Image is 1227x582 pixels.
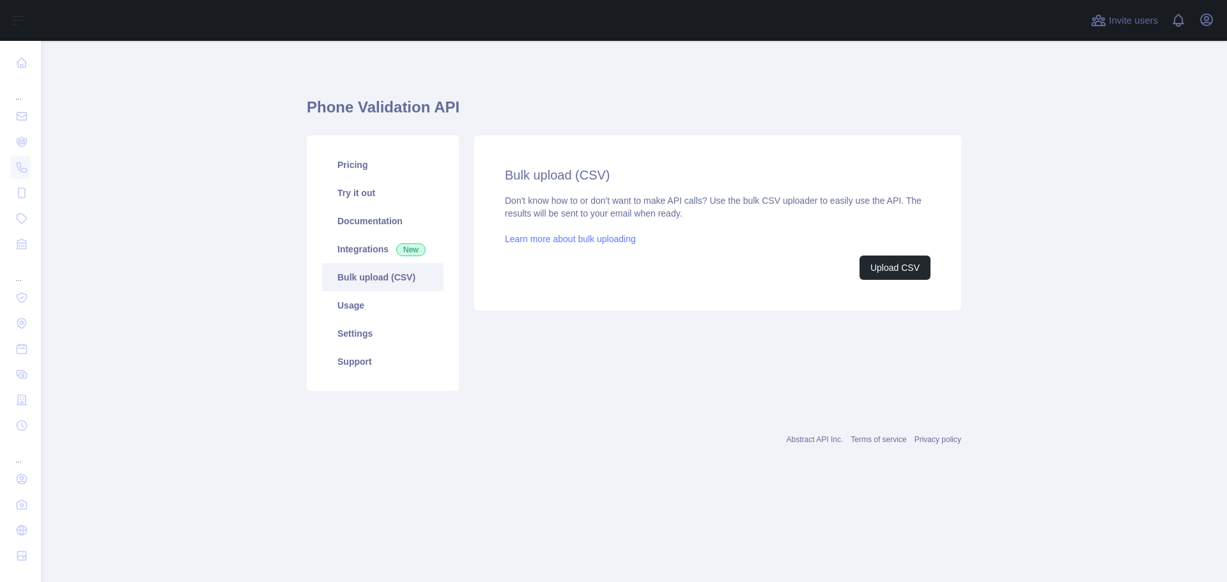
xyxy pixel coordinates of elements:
a: Privacy policy [914,435,961,444]
button: Invite users [1088,10,1161,31]
a: Usage [322,291,444,319]
a: Support [322,348,444,376]
span: New [396,243,426,256]
a: Documentation [322,207,444,235]
a: Learn more about bulk uploading [505,234,636,244]
a: Terms of service [851,435,906,444]
button: Upload CSV [860,256,930,280]
a: Abstract API Inc. [787,435,844,444]
span: Invite users [1109,13,1158,28]
div: ... [10,440,31,465]
a: Try it out [322,179,444,207]
div: ... [10,77,31,102]
h1: Phone Validation API [307,97,961,128]
h2: Bulk upload (CSV) [505,166,930,184]
a: Integrations New [322,235,444,263]
a: Settings [322,319,444,348]
a: Pricing [322,151,444,179]
a: Bulk upload (CSV) [322,263,444,291]
div: Don't know how to or don't want to make API calls? Use the bulk CSV uploader to easily use the AP... [505,194,930,280]
div: ... [10,258,31,284]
